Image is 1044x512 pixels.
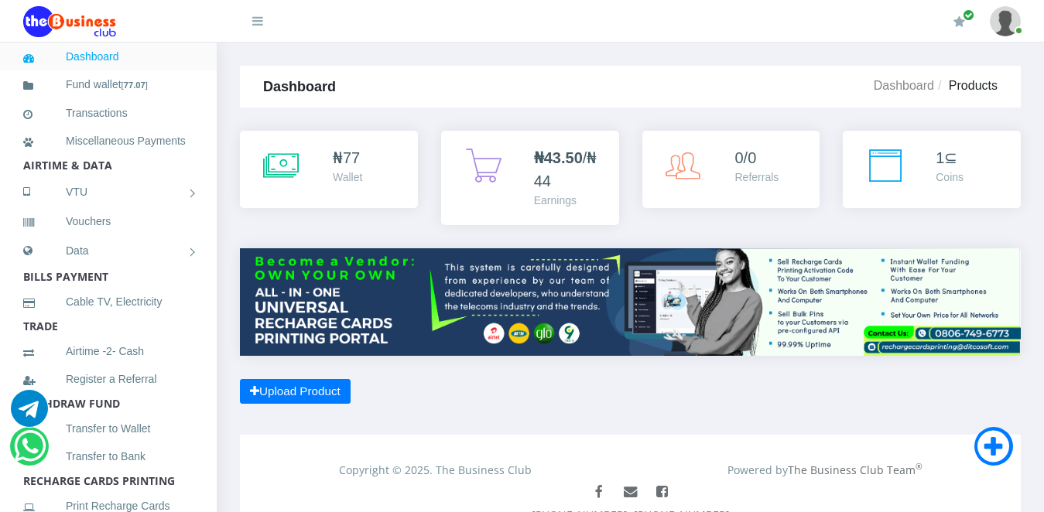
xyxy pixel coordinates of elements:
[735,149,757,166] span: 0/0
[333,169,362,186] div: Wallet
[534,193,604,209] div: Earnings
[240,131,418,208] a: ₦77 Wallet
[23,361,193,397] a: Register a Referral
[263,79,336,94] strong: Dashboard
[963,9,974,21] span: Renew/Upgrade Subscription
[23,123,193,159] a: Miscellaneous Payments
[23,411,193,446] a: Transfer to Wallet
[534,149,597,189] span: /₦44
[14,442,46,463] a: Chat for support
[124,80,145,90] b: 77.07
[23,6,116,37] img: Logo
[23,39,193,74] a: Dashboard
[11,404,48,425] a: Chat for support
[441,131,619,225] a: ₦43.50/₦44 Earnings
[788,463,922,477] a: The Business Club Team®
[953,15,965,28] i: Renew/Upgrade Subscription
[23,203,193,239] a: Vouchers
[936,149,944,166] span: 1
[240,248,1021,355] img: multitenant_rcp.png
[241,462,631,478] div: Copyright © 2025. The Business Club
[916,461,922,472] sup: ®
[874,79,934,92] a: Dashboard
[990,6,1021,36] img: User
[631,462,1021,478] div: Powered by
[23,172,193,211] a: VTU
[23,439,193,474] a: Transfer to Bank
[23,67,193,103] a: Fund wallet[77.07]
[23,284,193,319] a: Cable TV, Electricity
[735,169,779,186] div: Referrals
[642,131,820,208] a: 0/0 Referrals
[936,169,964,186] div: Coins
[122,80,148,90] small: [ ]
[584,478,613,507] a: Like The Business Club Page
[23,231,193,270] a: Data
[977,442,1009,463] a: Upload product
[534,149,583,166] b: ₦43.50
[648,478,676,507] a: Join The Business Club Group
[616,478,645,507] a: Mail us
[936,146,964,169] div: ⊆
[333,146,362,169] div: ₦
[23,95,193,131] a: Transactions
[934,77,998,95] li: Products
[343,149,360,166] span: 77
[23,333,193,369] a: Airtime -2- Cash
[240,379,351,404] a: Upload Product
